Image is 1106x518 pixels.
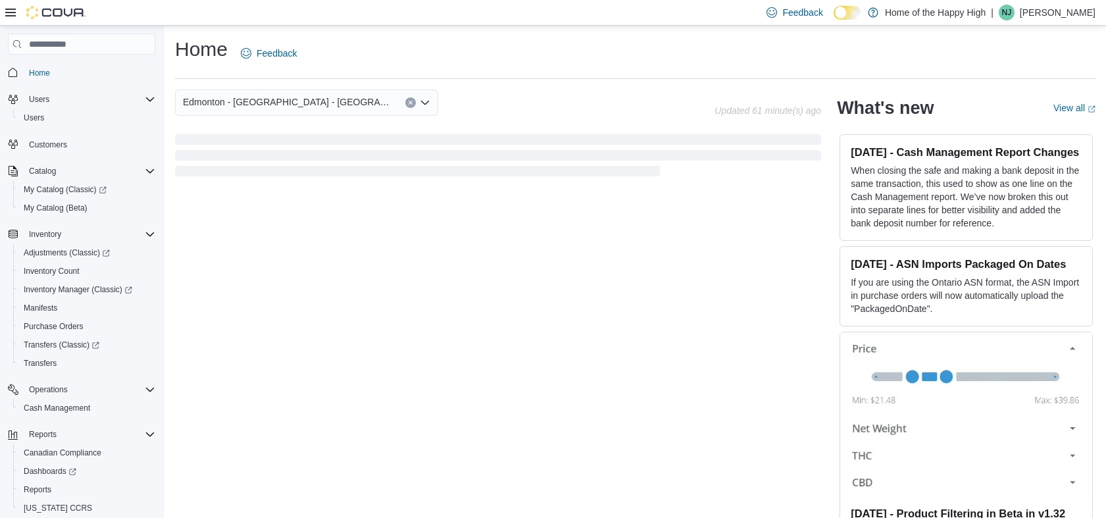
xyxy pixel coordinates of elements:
a: Manifests [18,300,63,316]
span: Operations [24,382,155,398]
span: Loading [175,137,821,179]
span: Catalog [29,166,56,176]
span: Transfers (Classic) [18,337,155,353]
button: Open list of options [420,97,430,108]
h3: [DATE] - ASN Imports Packaged On Dates [851,257,1082,271]
span: Adjustments (Classic) [24,247,110,258]
a: Inventory Count [18,263,85,279]
button: Users [24,91,55,107]
button: Inventory Count [13,262,161,280]
span: Cash Management [24,403,90,413]
span: Canadian Compliance [18,445,155,461]
span: Purchase Orders [24,321,84,332]
button: Reports [3,425,161,444]
h1: Home [175,36,228,63]
span: Inventory Manager (Classic) [18,282,155,298]
nav: Complex example [8,57,155,518]
span: Inventory [29,229,61,240]
button: Inventory [3,225,161,244]
div: Nissy John [999,5,1015,20]
span: Reports [29,429,57,440]
p: | [991,5,993,20]
span: Adjustments (Classic) [18,245,155,261]
span: Users [24,91,155,107]
span: Manifests [24,303,57,313]
span: My Catalog (Classic) [24,184,107,195]
span: My Catalog (Beta) [24,203,88,213]
a: Cash Management [18,400,95,416]
span: Transfers [24,358,57,369]
a: Feedback [236,40,302,66]
a: Dashboards [18,463,82,479]
span: Catalog [24,163,155,179]
p: When closing the safe and making a bank deposit in the same transaction, this used to show as one... [851,164,1082,230]
span: Canadian Compliance [24,448,101,458]
a: Adjustments (Classic) [13,244,161,262]
p: If you are using the Ontario ASN format, the ASN Import in purchase orders will now automatically... [851,276,1082,315]
a: Users [18,110,49,126]
span: Dashboards [18,463,155,479]
h3: [DATE] - Cash Management Report Changes [851,145,1082,159]
button: Purchase Orders [13,317,161,336]
a: Home [24,65,55,81]
span: Manifests [18,300,155,316]
button: Clear input [405,97,416,108]
span: My Catalog (Classic) [18,182,155,197]
button: Catalog [24,163,61,179]
span: Inventory Count [18,263,155,279]
span: Edmonton - [GEOGRAPHIC_DATA] - [GEOGRAPHIC_DATA] [183,94,392,110]
img: Cova [26,6,86,19]
button: Transfers [13,354,161,373]
span: Reports [24,484,51,495]
button: Reports [24,427,62,442]
span: NJ [1002,5,1012,20]
h2: What's new [837,97,934,118]
a: Inventory Manager (Classic) [18,282,138,298]
span: Customers [24,136,155,153]
button: Cash Management [13,399,161,417]
button: Operations [3,380,161,399]
span: Inventory [24,226,155,242]
span: Operations [29,384,68,395]
span: Feedback [257,47,297,60]
a: Transfers (Classic) [18,337,105,353]
span: My Catalog (Beta) [18,200,155,216]
span: Customers [29,140,67,150]
button: My Catalog (Beta) [13,199,161,217]
span: Cash Management [18,400,155,416]
span: [US_STATE] CCRS [24,503,92,513]
a: Customers [24,137,72,153]
span: Dashboards [24,466,76,477]
button: [US_STATE] CCRS [13,499,161,517]
a: Dashboards [13,462,161,480]
span: Users [24,113,44,123]
input: Dark Mode [834,6,861,20]
span: Transfers (Classic) [24,340,99,350]
span: Inventory Count [24,266,80,276]
p: Updated 61 minute(s) ago [715,105,821,116]
button: Home [3,63,161,82]
a: [US_STATE] CCRS [18,500,97,516]
a: My Catalog (Classic) [18,182,112,197]
span: Reports [24,427,155,442]
a: Reports [18,482,57,498]
span: Feedback [782,6,822,19]
button: Users [3,90,161,109]
p: [PERSON_NAME] [1020,5,1095,20]
button: Catalog [3,162,161,180]
button: Canadian Compliance [13,444,161,462]
button: Customers [3,135,161,154]
button: Reports [13,480,161,499]
button: Operations [24,382,73,398]
button: Manifests [13,299,161,317]
a: Purchase Orders [18,319,89,334]
svg: External link [1088,105,1095,113]
span: Purchase Orders [18,319,155,334]
span: Users [18,110,155,126]
span: Home [29,68,50,78]
a: Transfers [18,355,62,371]
span: Reports [18,482,155,498]
span: Inventory Manager (Classic) [24,284,132,295]
button: Users [13,109,161,127]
